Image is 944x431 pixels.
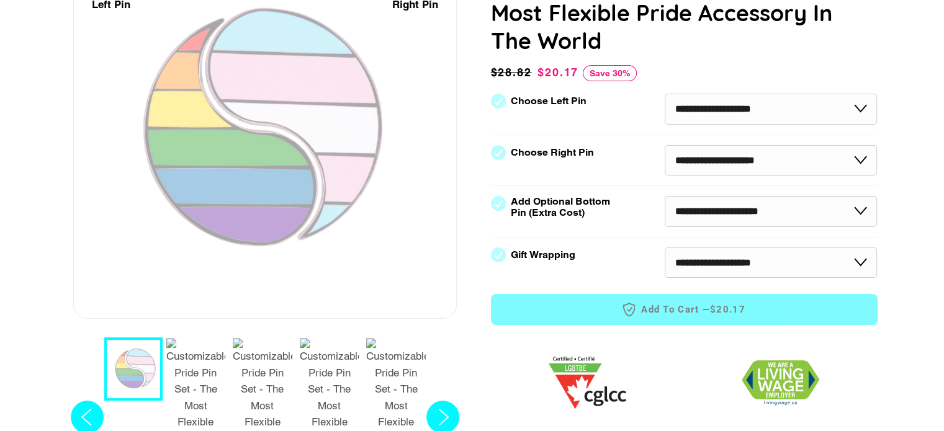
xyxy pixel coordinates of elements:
img: 1706832627.png [742,360,819,406]
label: Gift Wrapping [511,249,575,260]
img: 1705457225.png [549,357,626,409]
label: Choose Left Pin [511,96,587,107]
span: Add to Cart — [510,301,859,318]
label: Add Optional Bottom Pin (Extra Cost) [511,196,615,218]
label: Choose Right Pin [511,147,594,158]
span: $28.82 [491,64,535,81]
span: Save 30% [583,65,637,81]
span: $20.17 [710,303,745,316]
span: $20.17 [537,66,578,79]
button: 1 / 7 [104,337,163,401]
button: Add to Cart —$20.17 [491,294,878,325]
